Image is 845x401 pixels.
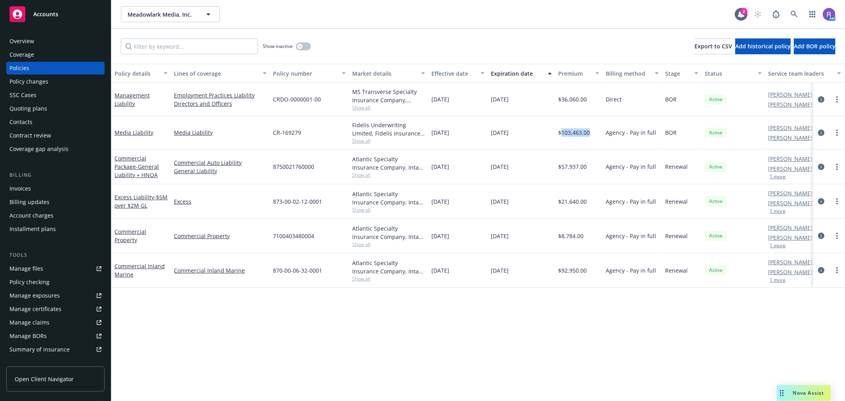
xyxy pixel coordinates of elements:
a: Policy changes [6,75,105,88]
button: 1 more [770,174,786,179]
div: Expiration date [491,69,543,78]
span: $36,060.00 [558,95,587,103]
a: circleInformation [816,162,826,172]
span: [DATE] [431,95,449,103]
div: Billing method [606,69,650,78]
span: [DATE] [491,128,509,137]
a: Contacts [6,116,105,128]
span: [DATE] [491,197,509,206]
a: [PERSON_NAME] [768,134,813,142]
div: Contract review [10,129,51,142]
a: Commercial Inland Marine [114,262,165,278]
div: Billing updates [10,196,50,208]
span: Active [708,267,724,274]
div: Manage files [10,262,43,275]
a: Commercial Package [114,155,159,179]
a: Manage BORs [6,330,105,342]
a: General Liability [174,167,267,175]
span: Active [708,96,724,103]
span: Active [708,163,724,170]
a: Manage certificates [6,303,105,315]
div: Lines of coverage [174,69,258,78]
span: 870-00-06-32-0001 [273,266,322,275]
a: Excess [174,197,267,206]
div: Coverage gap analysis [10,143,69,155]
div: Policy checking [10,276,50,288]
a: Commercial Inland Marine [174,266,267,275]
a: more [832,197,842,206]
span: Agency - Pay in full [606,266,656,275]
a: Billing updates [6,196,105,208]
a: Manage claims [6,316,105,329]
div: Policy AI ingestions [10,357,60,369]
button: Service team leaders [765,64,844,83]
div: Tools [6,251,105,259]
div: MS Transverse Specialty Insurance Company, Transverse Insurance Company, CorRisk Solutions [352,88,425,104]
a: Accounts [6,3,105,25]
a: Policy AI ingestions [6,357,105,369]
span: Nova Assist [793,390,824,396]
div: Invoices [10,182,31,195]
a: SSC Cases [6,89,105,101]
div: Status [705,69,753,78]
span: Add historical policy [735,42,791,50]
span: Agency - Pay in full [606,162,656,171]
span: CRDO-0000001-00 [273,95,321,103]
a: Summary of insurance [6,343,105,356]
button: 1 more [770,278,786,283]
span: Export to CSV [694,42,732,50]
span: Renewal [665,266,688,275]
div: Policy details [114,69,159,78]
div: Overview [10,35,34,48]
button: Add BOR policy [794,38,835,54]
a: circleInformation [816,265,826,275]
a: Manage exposures [6,289,105,302]
a: Commercial Property [114,228,146,244]
button: Stage [662,64,702,83]
span: [DATE] [431,128,449,137]
div: Policy number [273,69,337,78]
span: Accounts [33,11,58,17]
button: Meadowlark Media, Inc. [121,6,220,22]
img: photo [823,8,835,21]
span: Renewal [665,162,688,171]
span: Show all [352,241,425,248]
div: Atlantic Specialty Insurance Company, Intact Insurance, Take1 Insurance [352,190,425,206]
a: Contract review [6,129,105,142]
a: circleInformation [816,95,826,104]
button: Expiration date [488,64,555,83]
div: Premium [558,69,591,78]
button: Billing method [603,64,662,83]
div: SSC Cases [10,89,36,101]
span: 7100403480004 [273,232,314,240]
a: more [832,162,842,172]
a: circleInformation [816,231,826,241]
button: Effective date [428,64,488,83]
div: Stage [665,69,690,78]
div: Market details [352,69,416,78]
a: Overview [6,35,105,48]
div: Account charges [10,209,53,222]
a: Directors and Officers [174,99,267,108]
div: Manage exposures [10,289,60,302]
a: Coverage gap analysis [6,143,105,155]
div: Installment plans [10,223,56,235]
span: $8,784.00 [558,232,584,240]
a: Media Liability [114,129,153,136]
div: Atlantic Specialty Insurance Company, Intact Insurance, Take1 Insurance [352,224,425,241]
span: [DATE] [431,197,449,206]
div: Drag to move [777,385,787,401]
span: Open Client Navigator [15,375,74,383]
div: Summary of insurance [10,343,70,356]
a: [PERSON_NAME] [768,258,813,266]
button: Policy number [270,64,349,83]
span: Renewal [665,232,688,240]
span: Active [708,232,724,239]
a: Search [786,6,802,22]
a: Switch app [805,6,820,22]
button: Policy details [111,64,171,83]
a: [PERSON_NAME] [768,233,813,242]
div: Quoting plans [10,102,47,115]
span: Meadowlark Media, Inc. [128,10,196,19]
div: Manage certificates [10,303,61,315]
